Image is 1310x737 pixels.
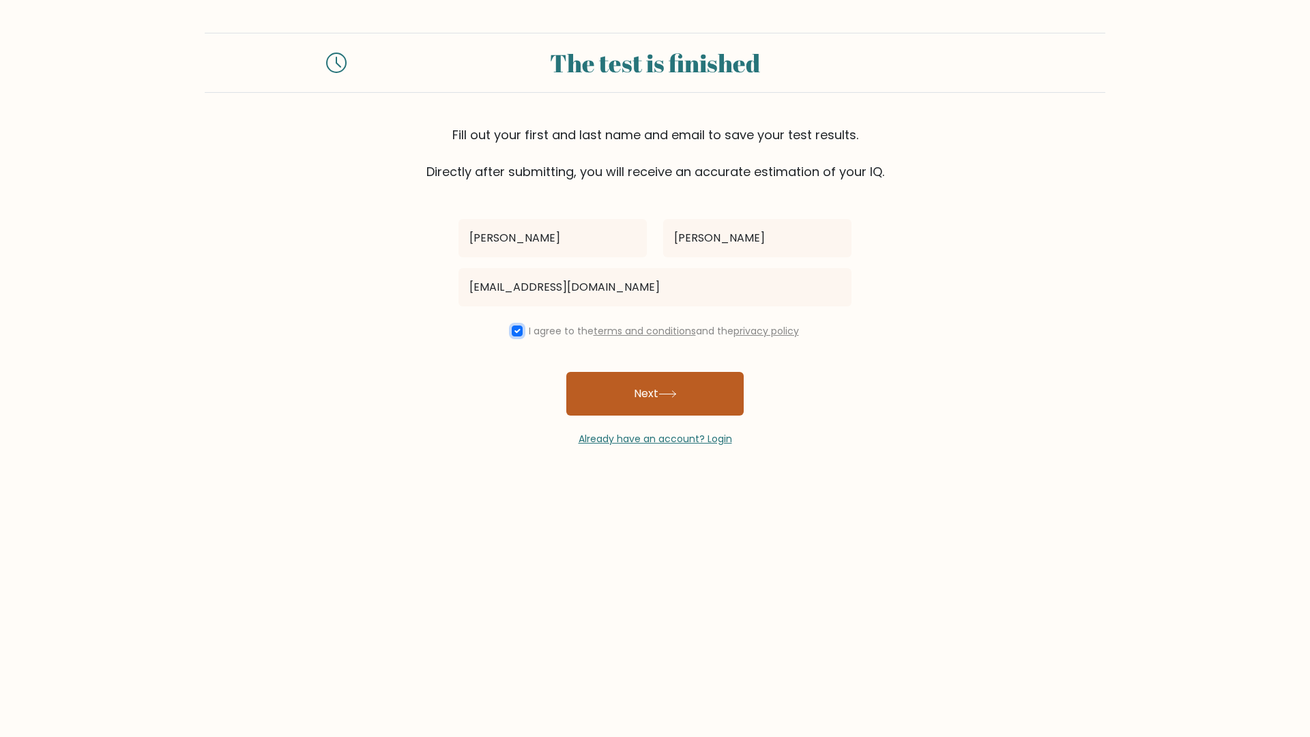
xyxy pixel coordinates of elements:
input: Email [458,268,851,306]
div: The test is finished [363,44,947,81]
input: First name [458,219,647,257]
label: I agree to the and the [529,324,799,338]
a: terms and conditions [594,324,696,338]
a: Already have an account? Login [579,432,732,446]
input: Last name [663,219,851,257]
a: privacy policy [733,324,799,338]
button: Next [566,372,744,416]
div: Fill out your first and last name and email to save your test results. Directly after submitting,... [205,126,1105,181]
